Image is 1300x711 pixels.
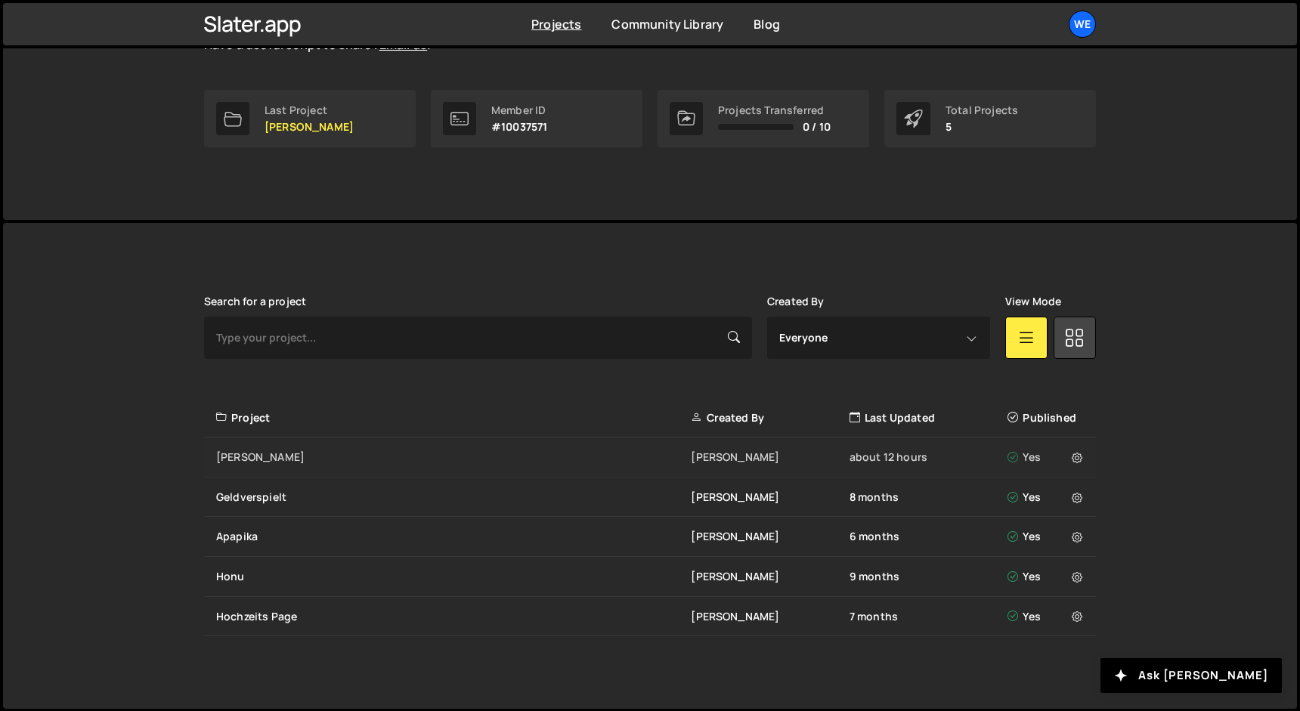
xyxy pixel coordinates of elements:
p: 5 [946,121,1018,133]
div: [PERSON_NAME] [691,569,849,584]
div: [PERSON_NAME] [691,490,849,505]
div: [PERSON_NAME] [691,450,849,465]
div: 8 months [850,490,1007,505]
div: Apapika [216,529,691,544]
a: Projects [531,16,581,32]
button: Ask [PERSON_NAME] [1100,658,1282,693]
a: Community Library [611,16,723,32]
div: Member ID [491,104,547,116]
div: Project [216,410,691,425]
div: 9 months [850,569,1007,584]
p: [PERSON_NAME] [265,121,354,133]
input: Type your project... [204,317,752,359]
div: Created By [691,410,849,425]
a: Last Project [PERSON_NAME] [204,90,416,147]
div: 6 months [850,529,1007,544]
div: Total Projects [946,104,1018,116]
div: Yes [1007,569,1087,584]
div: 7 months [850,609,1007,624]
span: 0 / 10 [803,121,831,133]
div: about 12 hours [850,450,1007,465]
a: We [1069,11,1096,38]
a: Apapika [PERSON_NAME] 6 months Yes [204,517,1096,557]
label: Search for a project [204,295,306,308]
a: Honu [PERSON_NAME] 9 months Yes [204,557,1096,597]
div: Yes [1007,490,1087,505]
a: [PERSON_NAME] [PERSON_NAME] about 12 hours Yes [204,437,1096,478]
label: View Mode [1005,295,1061,308]
a: Geldverspielt [PERSON_NAME] 8 months Yes [204,478,1096,518]
a: Blog [754,16,780,32]
div: Yes [1007,609,1087,624]
div: Projects Transferred [718,104,831,116]
div: [PERSON_NAME] [691,609,849,624]
div: [PERSON_NAME] [691,529,849,544]
div: Geldverspielt [216,490,691,505]
div: Last Project [265,104,354,116]
div: Last Updated [850,410,1007,425]
a: Hochzeits Page [PERSON_NAME] 7 months Yes [204,597,1096,637]
p: #10037571 [491,121,547,133]
div: Yes [1007,529,1087,544]
div: Yes [1007,450,1087,465]
div: Published [1007,410,1087,425]
div: Hochzeits Page [216,609,691,624]
div: Honu [216,569,691,584]
div: [PERSON_NAME] [216,450,691,465]
label: Created By [767,295,825,308]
